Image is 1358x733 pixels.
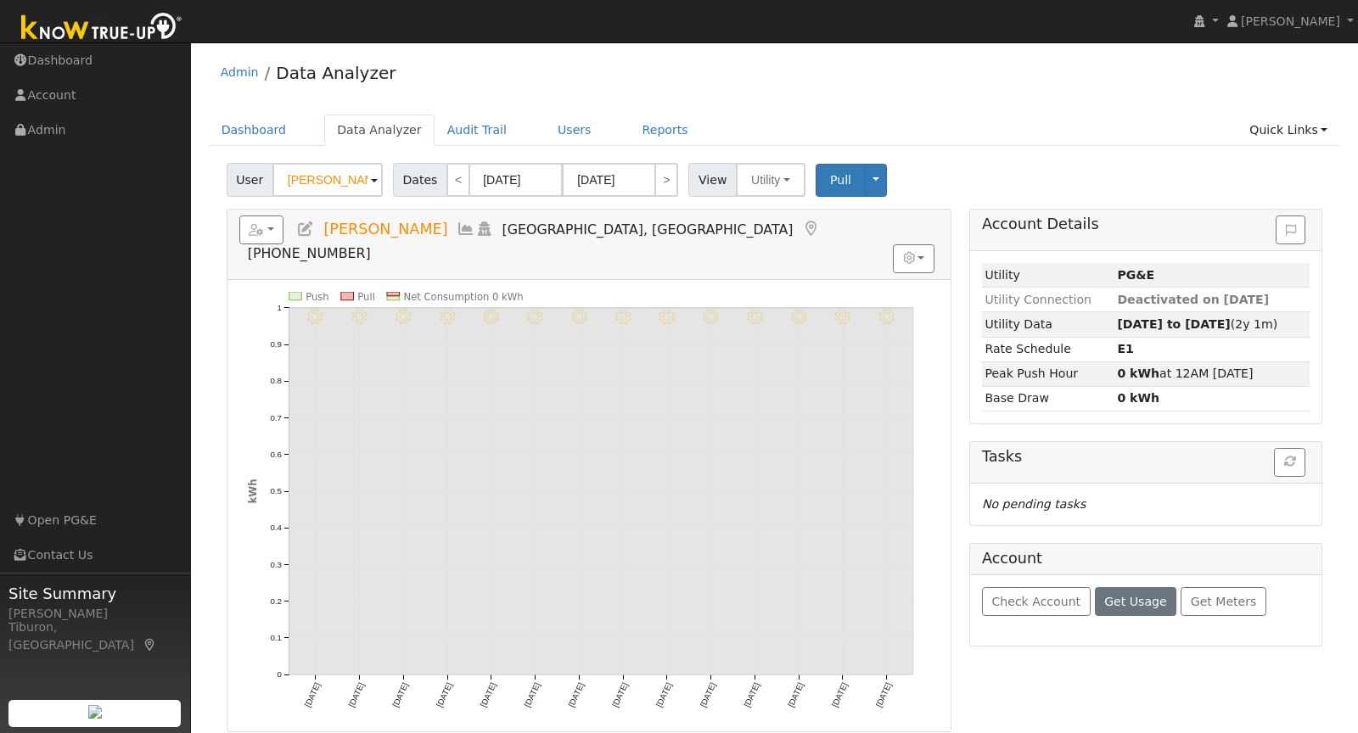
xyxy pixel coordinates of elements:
text: [DATE] [830,681,850,709]
button: Check Account [982,587,1091,616]
td: Base Draw [982,386,1114,411]
strong: 0 kWh [1117,391,1159,405]
text: 0.3 [270,560,282,569]
td: Rate Schedule [982,337,1114,361]
i: No pending tasks [982,497,1086,511]
a: Dashboard [209,115,300,146]
a: Quick Links [1237,115,1340,146]
text: 0.8 [270,376,282,385]
span: [GEOGRAPHIC_DATA], [GEOGRAPHIC_DATA] [502,221,794,238]
text: [DATE] [302,681,322,709]
h5: Account [982,550,1042,567]
text: 0.5 [270,486,282,495]
input: Select a User [272,163,383,197]
h5: Tasks [982,448,1310,466]
strong: G [1117,342,1133,355]
text: 0.6 [270,450,282,459]
text: [DATE] [390,681,410,709]
a: Users [545,115,604,146]
text: Push [306,291,329,303]
strong: ID: 16612913, authorized: 04/28/25 [1117,268,1154,282]
a: Multi-Series Graph [457,221,475,238]
span: Deactivated on [DATE] [1117,293,1269,306]
span: Dates [393,163,447,197]
text: [DATE] [874,681,894,709]
text: [DATE] [479,681,498,709]
img: Know True-Up [13,9,191,48]
span: [PERSON_NAME] [323,221,447,238]
text: [DATE] [654,681,674,709]
span: Get Usage [1104,595,1166,608]
text: [DATE] [566,681,586,709]
div: Tiburon, [GEOGRAPHIC_DATA] [8,618,182,654]
strong: 0 kWh [1117,366,1159,380]
a: Map [801,221,820,238]
button: Refresh [1274,448,1305,477]
td: at 12AM [DATE] [1114,361,1310,386]
a: Map [143,638,158,652]
a: Login As (last Never) [475,221,494,238]
span: [PERSON_NAME] [1241,14,1340,28]
text: 0.9 [270,339,282,349]
span: (2y 1m) [1117,317,1277,331]
text: 0.2 [270,596,282,606]
a: Data Analyzer [276,63,396,83]
span: View [688,163,737,197]
text: [DATE] [743,681,762,709]
td: Utility Data [982,312,1114,337]
text: 0.4 [270,523,282,532]
span: Site Summary [8,582,182,605]
button: Issue History [1276,215,1305,244]
td: Utility [982,263,1114,288]
text: 0 [277,669,282,679]
text: [DATE] [699,681,718,709]
span: [PHONE_NUMBER] [248,245,371,261]
button: Get Usage [1095,587,1177,616]
text: [DATE] [346,681,366,709]
text: 0.7 [270,413,282,422]
button: Utility [736,163,805,197]
a: Data Analyzer [324,115,435,146]
text: 0.1 [270,633,282,642]
text: Pull [357,291,375,303]
strong: [DATE] to [DATE] [1117,317,1230,331]
a: Edit User (29177) [296,221,315,238]
span: Check Account [991,595,1080,608]
text: kWh [246,479,258,504]
td: Peak Push Hour [982,361,1114,386]
button: Pull [816,164,866,197]
div: [PERSON_NAME] [8,605,182,623]
a: > [654,163,678,197]
a: < [446,163,470,197]
text: [DATE] [786,681,805,709]
text: Net Consumption 0 kWh [403,291,523,303]
span: User [227,163,273,197]
a: Reports [630,115,701,146]
img: retrieve [88,705,102,719]
text: [DATE] [435,681,454,709]
text: [DATE] [610,681,630,709]
span: Get Meters [1191,595,1257,608]
text: 1 [277,303,281,312]
h5: Account Details [982,215,1310,233]
span: Utility Connection [985,293,1091,306]
button: Get Meters [1181,587,1266,616]
a: Audit Trail [435,115,519,146]
a: Admin [221,65,259,79]
text: [DATE] [522,681,542,709]
span: Pull [830,173,851,187]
